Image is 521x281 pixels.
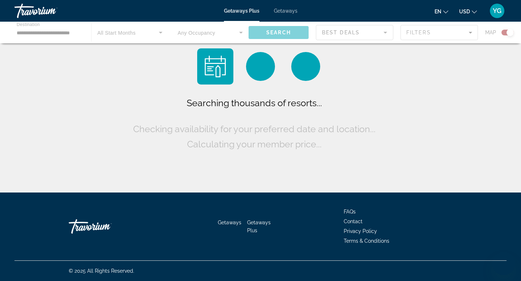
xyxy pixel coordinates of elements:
[435,6,448,17] button: Change language
[344,228,377,234] a: Privacy Policy
[187,139,322,150] span: Calculating your member price...
[459,6,477,17] button: Change currency
[344,238,389,244] a: Terms & Conditions
[133,124,376,134] span: Checking availability for your preferred date and location...
[218,220,241,225] a: Getaways
[69,268,134,274] span: © 2025 All Rights Reserved.
[459,9,470,14] span: USD
[492,252,515,275] iframe: Button to launch messaging window
[435,9,441,14] span: en
[69,216,141,237] a: Go Home
[187,98,322,108] span: Searching thousands of resorts...
[224,8,259,14] a: Getaways Plus
[488,3,507,18] button: User Menu
[274,8,297,14] a: Getaways
[14,1,87,20] a: Travorium
[344,219,363,224] a: Contact
[247,220,271,233] a: Getaways Plus
[344,209,356,215] a: FAQs
[493,7,501,14] span: YG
